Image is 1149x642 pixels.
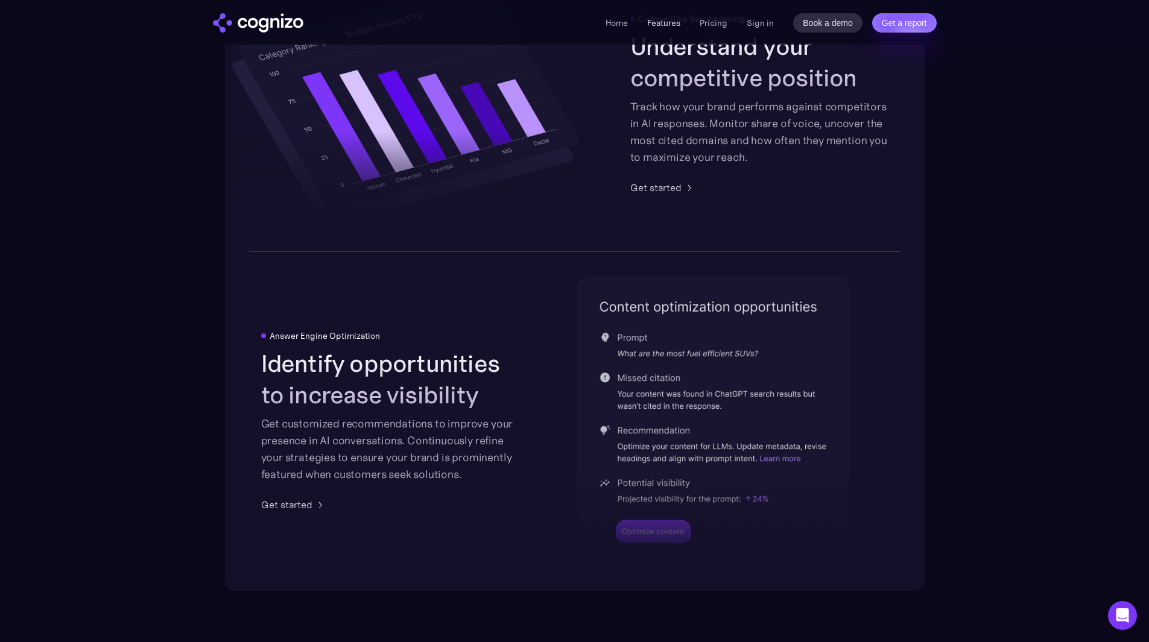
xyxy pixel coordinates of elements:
[213,13,303,33] a: home
[261,415,519,483] div: Get customized recommendations to improve your presence in AI conversations. Continuously refine ...
[700,17,727,28] a: Pricing
[630,180,682,195] div: Get started
[647,17,680,28] a: Features
[747,16,774,30] a: Sign in
[261,348,519,411] h2: Identify opportunities to increase visibility
[630,180,696,195] a: Get started
[793,13,863,33] a: Book a demo
[872,13,937,33] a: Get a report
[630,31,888,93] h2: Understand your competitive position
[261,497,327,512] a: Get started
[261,497,312,512] div: Get started
[606,17,628,28] a: Home
[630,98,888,166] div: Track how your brand performs against competitors in AI responses. Monitor share of voice, uncove...
[1108,601,1137,630] div: Open Intercom Messenger
[270,331,380,341] div: Answer Engine Optimization
[213,13,303,33] img: cognizo logo
[577,276,850,566] img: content optimization for LLMs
